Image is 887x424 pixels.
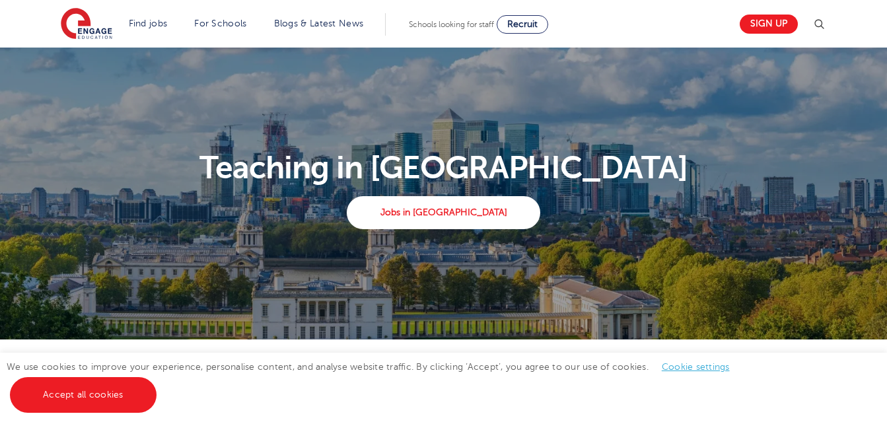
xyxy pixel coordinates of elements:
[10,377,157,413] a: Accept all cookies
[347,196,540,229] a: Jobs in [GEOGRAPHIC_DATA]
[662,362,730,372] a: Cookie settings
[7,362,743,400] span: We use cookies to improve your experience, personalise content, and analyse website traffic. By c...
[53,152,834,184] p: Teaching in [GEOGRAPHIC_DATA]
[497,15,548,34] a: Recruit
[507,19,538,29] span: Recruit
[129,18,168,28] a: Find jobs
[61,8,112,41] img: Engage Education
[740,15,798,34] a: Sign up
[409,20,494,29] span: Schools looking for staff
[274,18,364,28] a: Blogs & Latest News
[194,18,246,28] a: For Schools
